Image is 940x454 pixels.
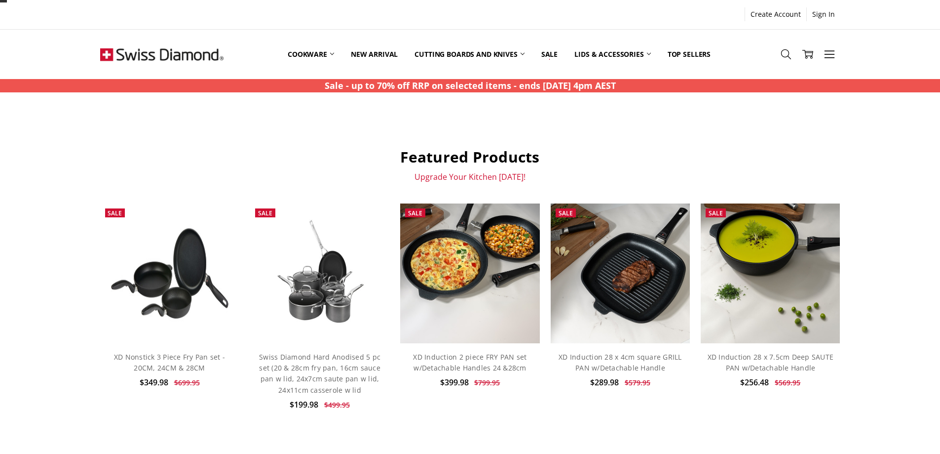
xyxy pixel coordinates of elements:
span: Sale [709,209,723,217]
img: XD Induction 2 piece FRY PAN set w/Detachable Handles 24 &28cm [400,204,539,343]
img: Swiss Diamond Hard Anodised 5 pc set (20 & 28cm fry pan, 16cm sauce pan w lid, 24x7cm saute pan w... [250,204,389,343]
a: Create Account [745,7,806,21]
img: XD Nonstick 3 Piece Fry Pan set - 20CM, 24CM & 28CM [100,204,239,343]
a: XD Induction 2 piece FRY PAN set w/Detachable Handles 24 &28cm [413,352,526,372]
span: $799.95 [474,378,500,387]
a: Cutting boards and knives [406,32,533,76]
img: XD Induction 28 x 4cm square GRILL PAN w/Detachable Handle [551,204,690,343]
a: XD Induction 28 x 4cm square GRILL PAN w/Detachable Handle [559,352,682,372]
a: Top Sellers [659,32,719,76]
a: XD Induction 28 x 7.5cm Deep SAUTE PAN w/Detachable Handle [708,352,834,372]
a: Sale [533,32,566,76]
strong: Sale - up to 70% off RRP on selected items - ends [DATE] 4pm AEST [325,80,616,91]
span: $699.95 [174,378,200,387]
span: Sale [559,209,573,217]
span: $289.98 [590,377,619,388]
a: Cookware [279,32,342,76]
span: $256.48 [740,377,769,388]
h2: Featured Products [100,148,840,166]
span: $349.98 [140,377,168,388]
a: Swiss Diamond Hard Anodised 5 pc set (20 & 28cm fry pan, 16cm sauce pan w lid, 24x7cm saute pan w... [259,352,380,395]
span: $579.95 [625,378,650,387]
img: Free Shipping On Every Order [100,30,224,79]
img: XD Induction 28 x 7.5cm Deep SAUTE PAN w/Detachable Handle [701,204,840,343]
a: New arrival [342,32,406,76]
span: Sale [258,209,272,217]
span: $399.98 [440,377,469,388]
span: $499.95 [324,400,350,410]
span: Sale [108,209,122,217]
a: Sign In [807,7,840,21]
span: $569.95 [775,378,800,387]
p: Upgrade Your Kitchen [DATE]! [100,172,840,182]
a: Lids & Accessories [566,32,659,76]
span: $199.98 [290,399,318,410]
span: Sale [408,209,422,217]
a: XD Nonstick 3 Piece Fry Pan set - 20CM, 24CM & 28CM [114,352,225,372]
